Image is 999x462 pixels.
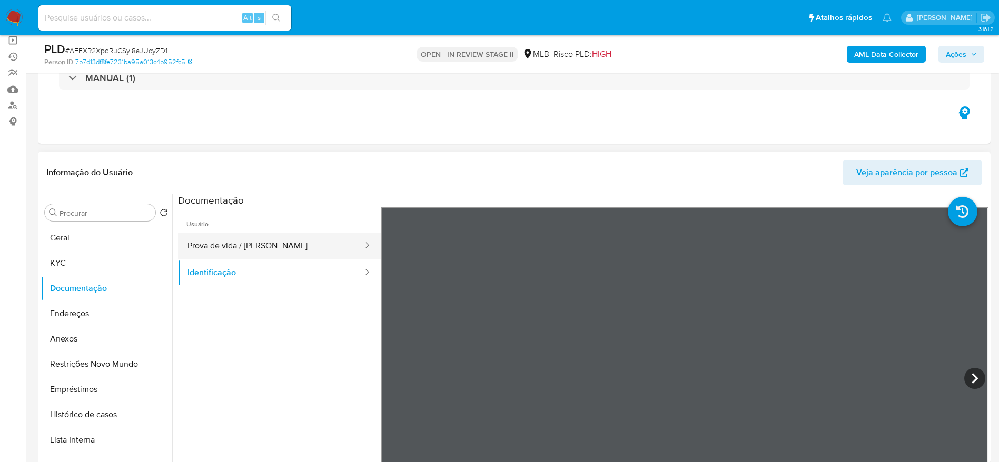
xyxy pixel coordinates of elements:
[75,57,192,67] a: 7b7d13df8fe7231ba95a013c4b952fc5
[816,12,872,23] span: Atalhos rápidos
[41,326,172,351] button: Anexos
[41,402,172,427] button: Histórico de casos
[41,351,172,377] button: Restrições Novo Mundo
[592,48,611,60] span: HIGH
[85,72,135,84] h3: MANUAL (1)
[980,12,991,23] a: Sair
[41,250,172,276] button: KYC
[49,208,57,217] button: Procurar
[41,377,172,402] button: Empréstimos
[978,25,994,33] span: 3.161.2
[44,57,73,67] b: Person ID
[41,301,172,326] button: Endereços
[160,208,168,220] button: Retornar ao pedido padrão
[38,11,291,25] input: Pesquise usuários ou casos...
[44,41,65,57] b: PLD
[258,13,261,23] span: s
[59,66,970,90] div: MANUAL (1)
[883,13,892,22] a: Notificações
[917,13,976,23] p: eduardo.dutra@mercadolivre.com
[243,13,252,23] span: Alt
[60,208,151,218] input: Procurar
[938,46,984,63] button: Ações
[854,46,918,63] b: AML Data Collector
[856,160,957,185] span: Veja aparência por pessoa
[946,46,966,63] span: Ações
[847,46,926,63] button: AML Data Collector
[41,225,172,250] button: Geral
[41,427,172,453] button: Lista Interna
[265,11,287,25] button: search-icon
[843,160,982,185] button: Veja aparência por pessoa
[46,167,133,178] h1: Informação do Usuário
[41,276,172,301] button: Documentação
[553,48,611,60] span: Risco PLD:
[65,45,167,56] span: # AFEXR2XpqRuCSyl8aJUcyZD1
[522,48,549,60] div: MLB
[417,47,518,62] p: OPEN - IN REVIEW STAGE II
